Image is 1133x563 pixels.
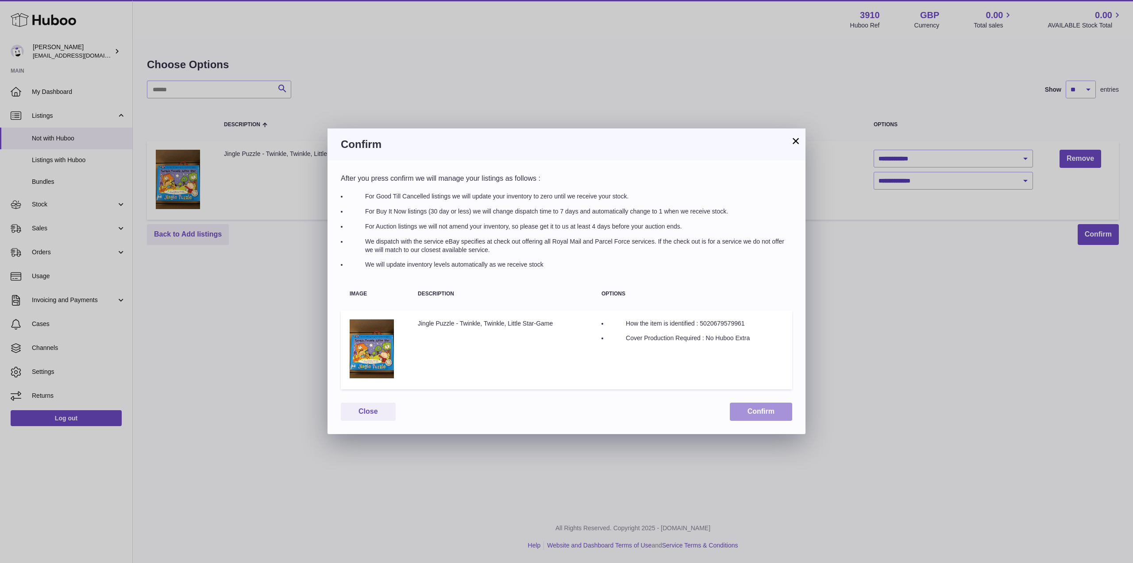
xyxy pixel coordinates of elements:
li: How the item is identified : 5020679579961 [608,319,783,328]
li: We dispatch with the service eBay specifies at check out offering all Royal Mail and Parcel Force... [347,237,792,254]
li: For Auction listings we will not amend your inventory, so please get it to us at least 4 days bef... [347,222,792,231]
p: After you press confirm we will manage your listings as follows : [341,174,792,183]
h3: Confirm [341,137,792,151]
img: $_12.JPG [350,319,394,378]
li: Cover Production Required : No Huboo Extra [608,334,783,342]
li: For Good Till Cancelled listings we will update your inventory to zero until we receive your stock. [347,192,792,201]
th: Image [341,282,409,306]
button: × [790,136,801,146]
th: Options [593,282,792,306]
button: Close [341,403,396,421]
th: Description [409,282,593,306]
td: Jingle Puzzle - Twinkle, Twinkle, Little Star-Game [409,311,593,389]
li: For Buy It Now listings (30 day or less) we will change dispatch time to 7 days and automatically... [347,207,792,216]
button: Confirm [730,403,792,421]
li: We will update inventory levels automatically as we receive stock [347,260,792,269]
